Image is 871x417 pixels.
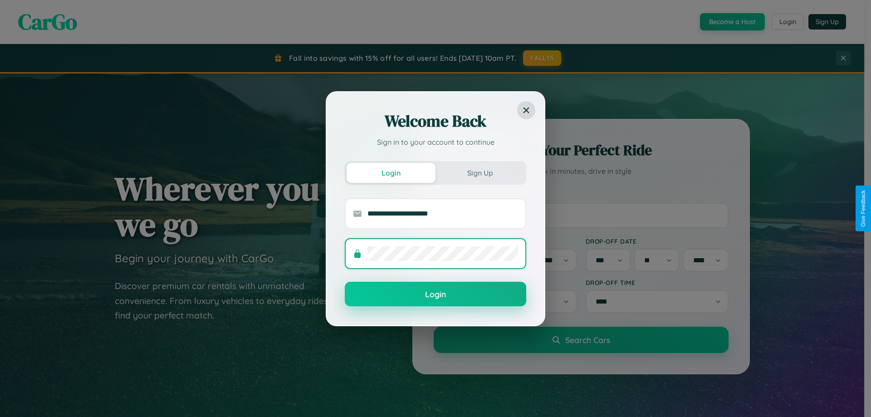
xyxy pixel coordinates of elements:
h2: Welcome Back [345,110,526,132]
div: Give Feedback [860,190,866,227]
p: Sign in to your account to continue [345,137,526,147]
button: Login [345,282,526,306]
button: Sign Up [435,163,524,183]
button: Login [347,163,435,183]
